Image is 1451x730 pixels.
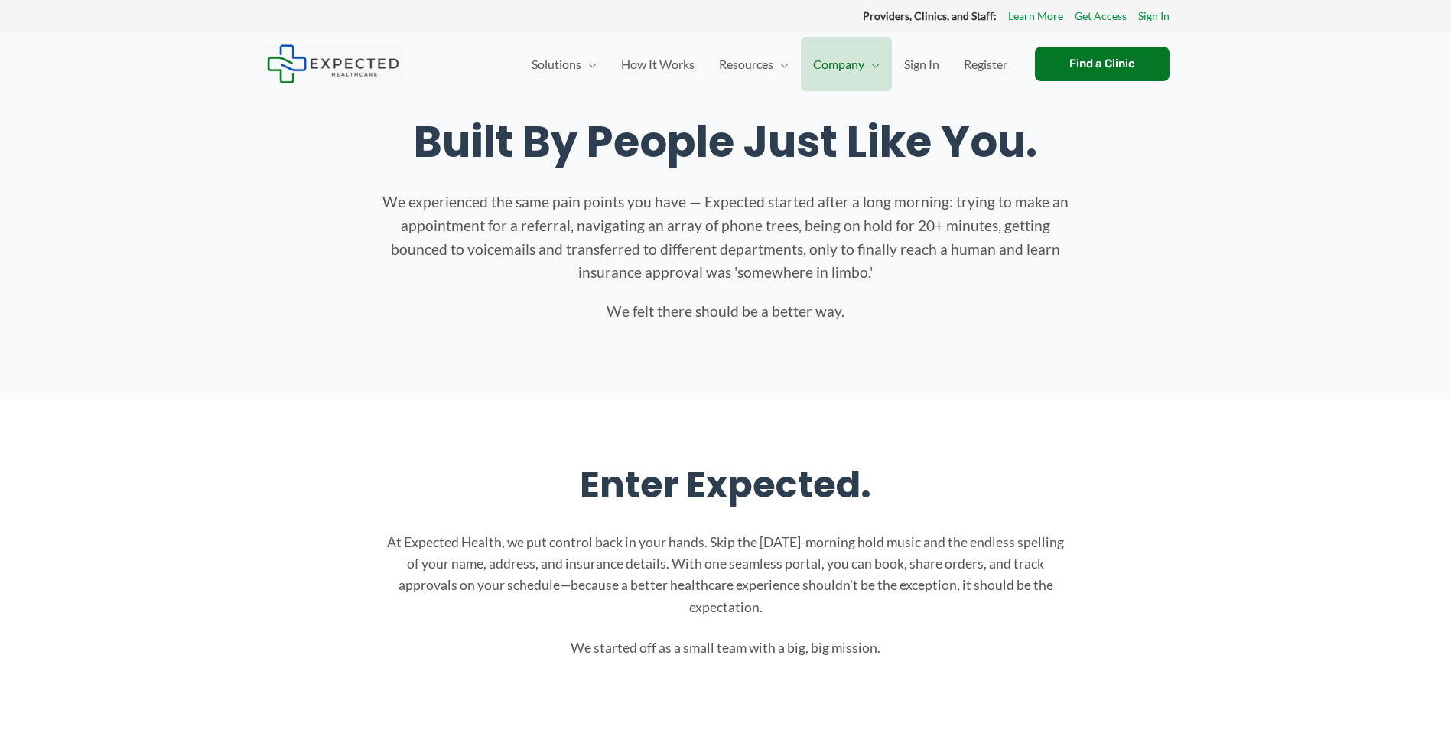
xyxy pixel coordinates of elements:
[382,532,1070,618] p: At Expected Health, we put control back in your hands. Skip the [DATE]-morning hold music and the...
[801,37,892,91] a: CompanyMenu Toggle
[964,37,1007,91] span: Register
[282,116,1170,168] h1: Built By People Just Like You.
[282,461,1170,509] h2: Enter Expected.
[519,37,1020,91] nav: Primary Site Navigation
[892,37,952,91] a: Sign In
[1138,6,1170,26] a: Sign In
[813,37,864,91] span: Company
[773,37,789,91] span: Menu Toggle
[1035,47,1170,81] a: Find a Clinic
[863,9,997,22] strong: Providers, Clinics, and Staff:
[707,37,801,91] a: ResourcesMenu Toggle
[719,37,773,91] span: Resources
[532,37,581,91] span: Solutions
[267,44,399,83] img: Expected Healthcare Logo - side, dark font, small
[904,37,939,91] span: Sign In
[382,191,1070,285] p: We experienced the same pain points you have — Expected started after a long morning: trying to m...
[621,37,695,91] span: How It Works
[519,37,609,91] a: SolutionsMenu Toggle
[382,300,1070,324] p: We felt there should be a better way.
[609,37,707,91] a: How It Works
[1075,6,1127,26] a: Get Access
[952,37,1020,91] a: Register
[581,37,597,91] span: Menu Toggle
[864,37,880,91] span: Menu Toggle
[382,637,1070,659] p: We started off as a small team with a big, big mission.
[1008,6,1063,26] a: Learn More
